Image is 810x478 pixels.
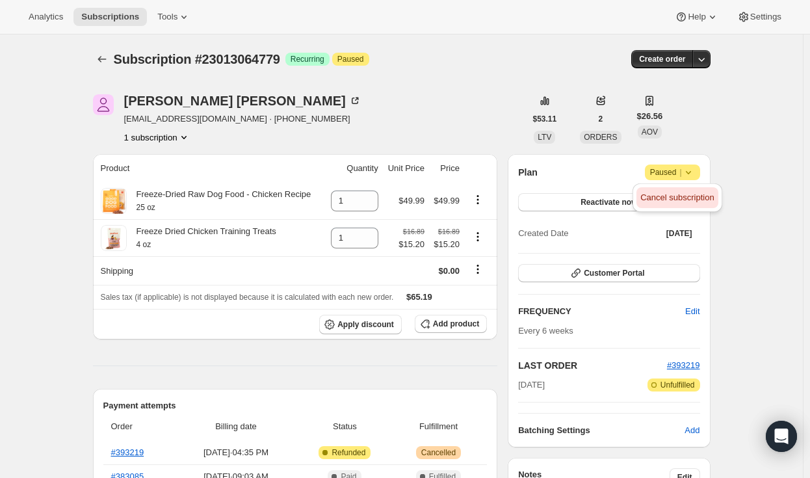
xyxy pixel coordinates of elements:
img: product img [101,225,127,251]
span: LTV [538,133,551,142]
span: Customer Portal [584,268,644,278]
span: Paused [337,54,364,64]
span: [DATE] [666,228,692,239]
th: Order [103,412,177,441]
button: Add [677,420,707,441]
span: $15.20 [432,238,460,251]
button: Customer Portal [518,264,699,282]
button: Analytics [21,8,71,26]
span: $49.99 [398,196,425,206]
span: Subscription #23013064779 [114,52,280,66]
small: 25 oz [137,203,155,212]
button: Help [667,8,726,26]
h6: Batching Settings [518,424,685,437]
button: Product actions [467,193,488,207]
span: Cancelled [421,447,456,458]
button: Edit [677,301,707,322]
span: Settings [750,12,781,22]
span: Add product [433,319,479,329]
button: $53.11 [525,110,565,128]
span: Created Date [518,227,568,240]
span: Every 6 weeks [518,326,573,336]
button: Cancel subscription [636,187,718,208]
button: Product actions [467,230,488,244]
h2: Plan [518,166,538,179]
button: Product actions [124,131,190,144]
span: $0.00 [438,266,460,276]
span: Unfulfilled [660,380,695,390]
button: Tools [150,8,198,26]
button: Subscriptions [73,8,147,26]
button: Shipping actions [467,262,488,276]
span: ORDERS [584,133,617,142]
span: Tools [157,12,177,22]
span: Subscriptions [81,12,139,22]
button: 2 [591,110,611,128]
span: Create order [639,54,685,64]
span: Status [300,420,390,433]
span: Recurring [291,54,324,64]
span: Refunded [332,447,365,458]
th: Shipping [93,256,325,285]
a: #393219 [667,360,700,370]
small: 4 oz [137,240,151,249]
span: Sales tax (if applicable) is not displayed because it is calculated with each new order. [101,293,394,302]
span: [EMAIL_ADDRESS][DOMAIN_NAME] · [PHONE_NUMBER] [124,113,361,126]
span: Billing date [180,420,292,433]
button: Reactivate now [518,193,699,211]
small: $16.89 [438,228,460,235]
span: | [679,167,681,178]
h2: Payment attempts [103,399,488,412]
span: Paused [650,166,695,179]
button: [DATE] [659,224,700,243]
th: Quantity [324,154,382,183]
a: #393219 [111,447,144,457]
span: $15.20 [398,238,425,251]
button: Settings [729,8,789,26]
span: $53.11 [533,114,557,124]
span: 2 [599,114,603,124]
button: Add product [415,315,487,333]
span: Cancel subscription [640,193,714,202]
div: Freeze Dried Chicken Training Treats [127,225,276,251]
button: Create order [631,50,693,68]
span: Fulfillment [398,420,479,433]
span: $49.99 [434,196,460,206]
div: Freeze-Dried Raw Dog Food - Chicken Recipe [127,188,311,214]
h2: FREQUENCY [518,305,685,318]
span: [DATE] [518,378,545,392]
span: Add [685,424,699,437]
span: Karla Winters [93,94,114,115]
button: Subscriptions [93,50,111,68]
img: product img [101,188,127,214]
div: Open Intercom Messenger [766,421,797,452]
span: Reactivate now [581,197,637,207]
span: Help [688,12,705,22]
span: Edit [685,305,699,318]
span: AOV [642,127,658,137]
th: Price [428,154,464,183]
span: $65.19 [406,292,432,302]
button: Apply discount [319,315,402,334]
span: [DATE] · 04:35 PM [180,446,292,459]
th: Product [93,154,325,183]
span: $26.56 [637,110,663,123]
th: Unit Price [382,154,428,183]
div: [PERSON_NAME] [PERSON_NAME] [124,94,361,107]
small: $16.89 [403,228,425,235]
span: Apply discount [337,319,394,330]
button: #393219 [667,359,700,372]
span: Analytics [29,12,63,22]
h2: LAST ORDER [518,359,667,372]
